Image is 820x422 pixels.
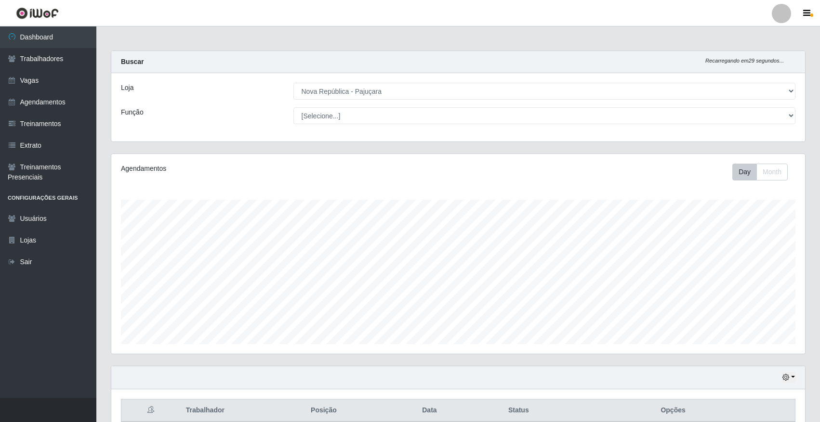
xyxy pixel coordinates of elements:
th: Status [486,399,551,422]
div: First group [732,164,788,180]
label: Loja [121,83,133,93]
strong: Buscar [121,58,144,65]
th: Data [373,399,486,422]
th: Trabalhador [180,399,275,422]
div: Agendamentos [121,164,394,174]
th: Opções [551,399,795,422]
button: Day [732,164,757,180]
button: Month [756,164,788,180]
label: Função [121,107,144,117]
i: Recarregando em 29 segundos... [705,58,784,64]
th: Posição [274,399,373,422]
div: Toolbar with button groups [732,164,795,180]
img: CoreUI Logo [16,7,59,19]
